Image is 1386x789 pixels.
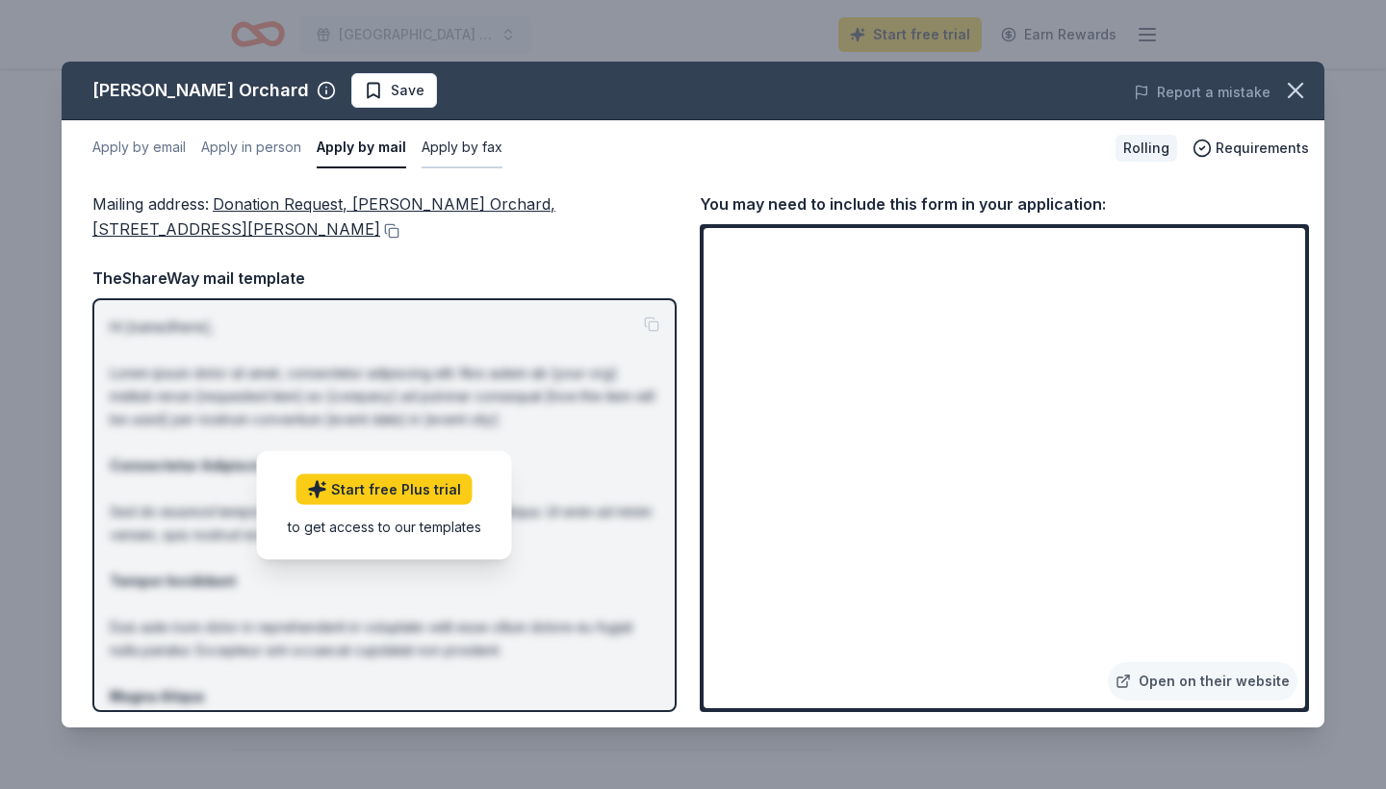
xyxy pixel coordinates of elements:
button: Apply by email [92,128,186,168]
a: Open on their website [1108,662,1297,700]
div: to get access to our templates [288,517,481,537]
button: Report a mistake [1134,81,1270,104]
button: Save [351,73,437,108]
a: Start free Plus trial [296,474,473,505]
div: Mailing address : [92,191,677,242]
div: You may need to include this form in your application: [700,191,1309,216]
button: Requirements [1193,137,1309,160]
div: TheShareWay mail template [92,266,677,291]
span: Save [391,79,424,102]
strong: Tempor Incididunt [110,573,236,589]
span: Donation Request, [PERSON_NAME] Orchard, [STREET_ADDRESS][PERSON_NAME] [92,194,555,239]
div: [PERSON_NAME] Orchard [92,75,309,106]
button: Apply by fax [422,128,502,168]
strong: Consectetur Adipiscing [110,457,275,473]
button: Apply in person [201,128,301,168]
span: Requirements [1216,137,1309,160]
button: Apply by mail [317,128,406,168]
div: Rolling [1116,135,1177,162]
strong: Magna Aliqua [110,688,204,704]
